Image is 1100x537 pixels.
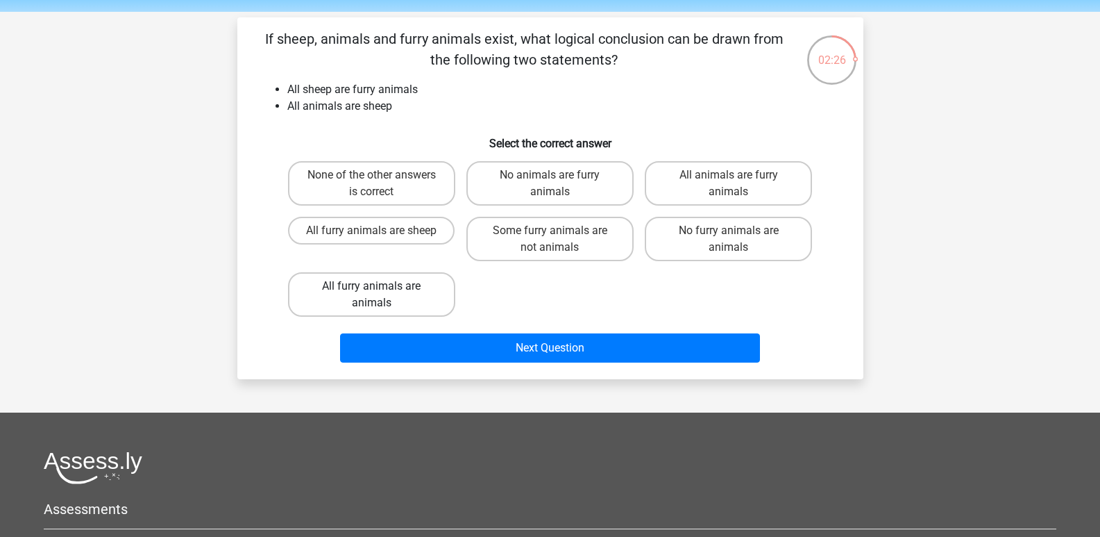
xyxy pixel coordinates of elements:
[288,217,455,245] label: All furry animals are sheep
[645,161,812,206] label: All animals are furry animals
[287,81,841,98] li: All sheep are furry animals
[466,217,634,261] label: Some furry animals are not animals
[340,333,760,363] button: Next Question
[288,272,455,317] label: All furry animals are animals
[288,161,455,206] label: None of the other answers is correct
[466,161,634,206] label: No animals are furry animals
[44,501,1056,518] h5: Assessments
[806,34,858,69] div: 02:26
[645,217,812,261] label: No furry animals are animals
[44,452,142,484] img: Assessly logo
[260,126,841,150] h6: Select the correct answer
[287,98,841,115] li: All animals are sheep
[260,28,789,70] p: If sheep, animals and furry animals exist, what logical conclusion can be drawn from the followin...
